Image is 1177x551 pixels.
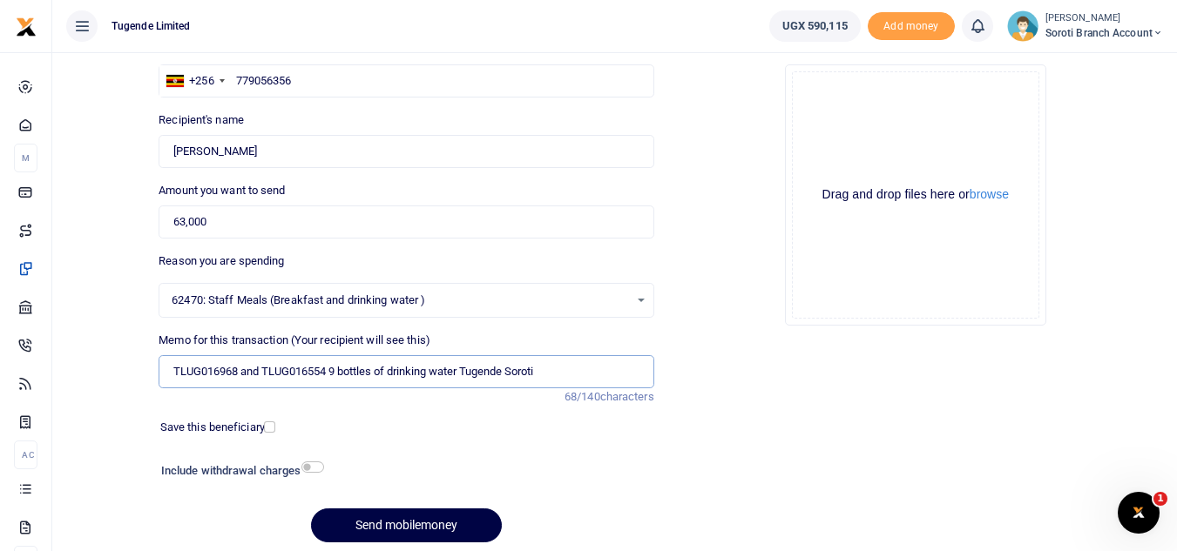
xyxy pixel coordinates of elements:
label: Recipient's name [159,111,244,129]
iframe: Intercom live chat [1118,492,1160,534]
div: File Uploader [785,64,1046,326]
img: logo-small [16,17,37,37]
label: Amount you want to send [159,182,285,199]
input: Enter extra information [159,355,653,388]
a: Add money [868,18,955,31]
span: Soroti Branch Account [1045,25,1163,41]
li: Toup your wallet [868,12,955,41]
label: Memo for this transaction (Your recipient will see this) [159,332,430,349]
span: Add money [868,12,955,41]
input: Enter phone number [159,64,653,97]
div: +256 [189,72,213,90]
li: Ac [14,440,37,469]
a: profile-user [PERSON_NAME] Soroti Branch Account [1007,10,1163,42]
a: logo-small logo-large logo-large [16,19,37,32]
button: Send mobilemoney [311,508,502,542]
li: Wallet ballance [762,10,868,42]
input: Loading name... [159,135,653,168]
label: Reason you are spending [159,252,284,270]
label: Save this beneficiary [160,419,265,436]
span: Tugende Limited [105,18,198,34]
span: 62470: Staff Meals (Breakfast and drinking water ) [172,292,628,309]
button: browse [970,188,1009,200]
span: 68/140 [565,390,600,403]
span: characters [600,390,654,403]
li: M [14,144,37,172]
input: UGX [159,205,653,239]
span: 1 [1153,492,1167,506]
span: UGX 590,115 [782,17,848,35]
div: Drag and drop files here or [793,186,1038,203]
small: [PERSON_NAME] [1045,11,1163,26]
a: UGX 590,115 [769,10,861,42]
div: Uganda: +256 [159,65,229,97]
img: profile-user [1007,10,1038,42]
h6: Include withdrawal charges [161,464,316,478]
